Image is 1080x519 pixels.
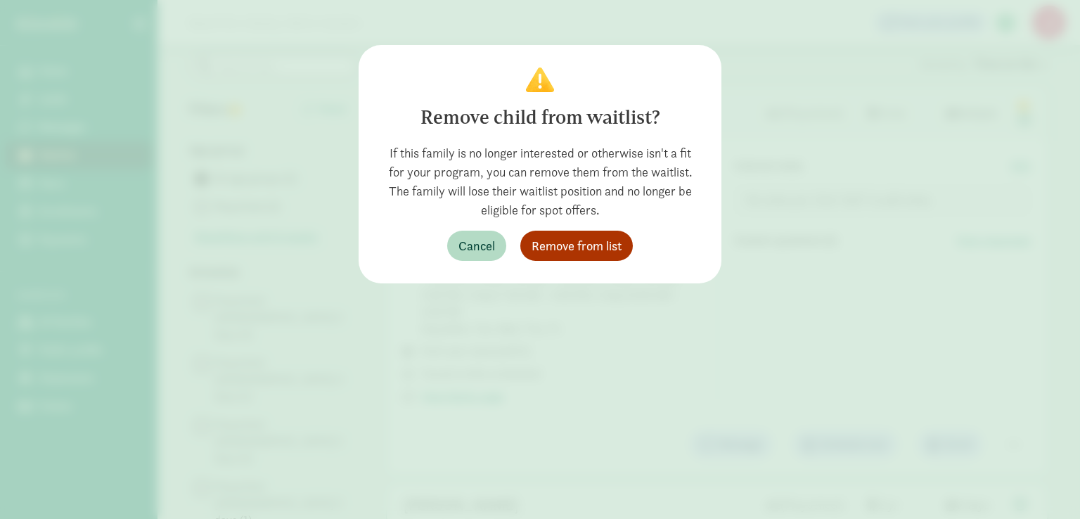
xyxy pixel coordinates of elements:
[447,231,506,261] button: Cancel
[520,231,633,261] button: Remove from list
[381,143,699,219] div: If this family is no longer interested or otherwise isn't a fit for your program, you can remove ...
[532,236,622,255] span: Remove from list
[1010,451,1080,519] iframe: Chat Widget
[381,103,699,132] div: Remove child from waitlist?
[458,236,495,255] span: Cancel
[526,68,554,92] img: Confirm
